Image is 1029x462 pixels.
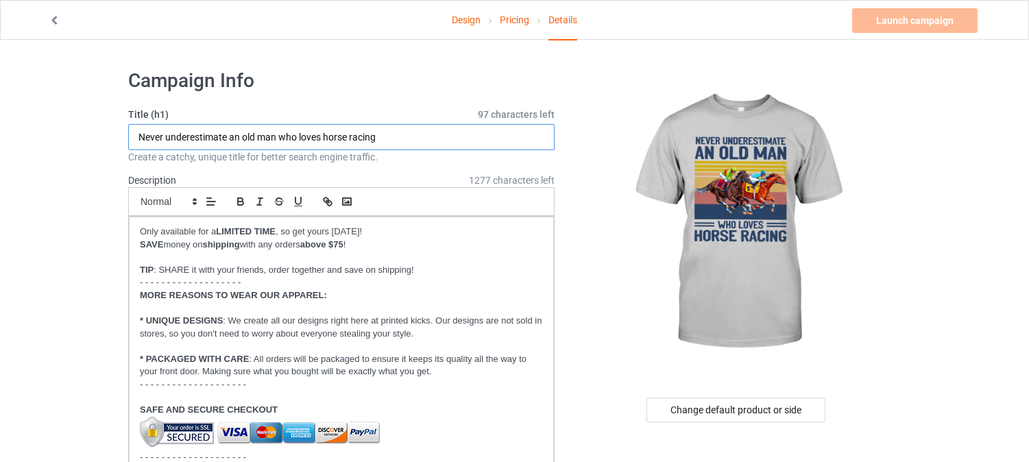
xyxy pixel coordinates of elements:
[140,354,249,364] strong: * PACKAGED WITH CARE
[128,150,555,164] div: Create a catchy, unique title for better search engine traffic.
[140,378,543,391] p: - - - - - - - - - - - - - - - - - - - -
[140,226,543,239] p: Only available for a , so get yours [DATE]!
[140,239,163,250] strong: SAVE
[128,69,555,93] h1: Campaign Info
[216,226,276,236] strong: LIMITED TIME
[140,404,278,415] strong: SAFE AND SECURE CHECKOUT
[452,1,481,39] a: Design
[140,353,543,378] p: : All orders will be packaged to ensure it keeps its quality all the way to your front door. Maki...
[469,173,555,187] span: 1277 characters left
[140,290,327,300] strong: MORE REASONS TO WEAR OUR APPAREL:
[128,108,555,121] label: Title (h1)
[140,417,380,448] img: ff-own-secure.png
[478,108,555,121] span: 97 characters left
[140,315,223,326] strong: * UNIQUE DESIGNS
[140,276,543,289] p: - - - - - - - - - - - - - - - - - - -
[548,1,577,40] div: Details
[140,265,154,275] strong: TIP
[140,239,543,252] p: money on with any orders !
[140,264,543,277] p: : SHARE it with your friends, order together and save on shipping!
[300,239,343,250] strong: above $75
[646,398,825,422] div: Change default product or side
[500,1,529,39] a: Pricing
[140,315,543,340] p: : We create all our designs right here at printed kicks. Our designs are not sold in stores, so y...
[203,239,240,250] strong: shipping
[128,175,176,186] label: Description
